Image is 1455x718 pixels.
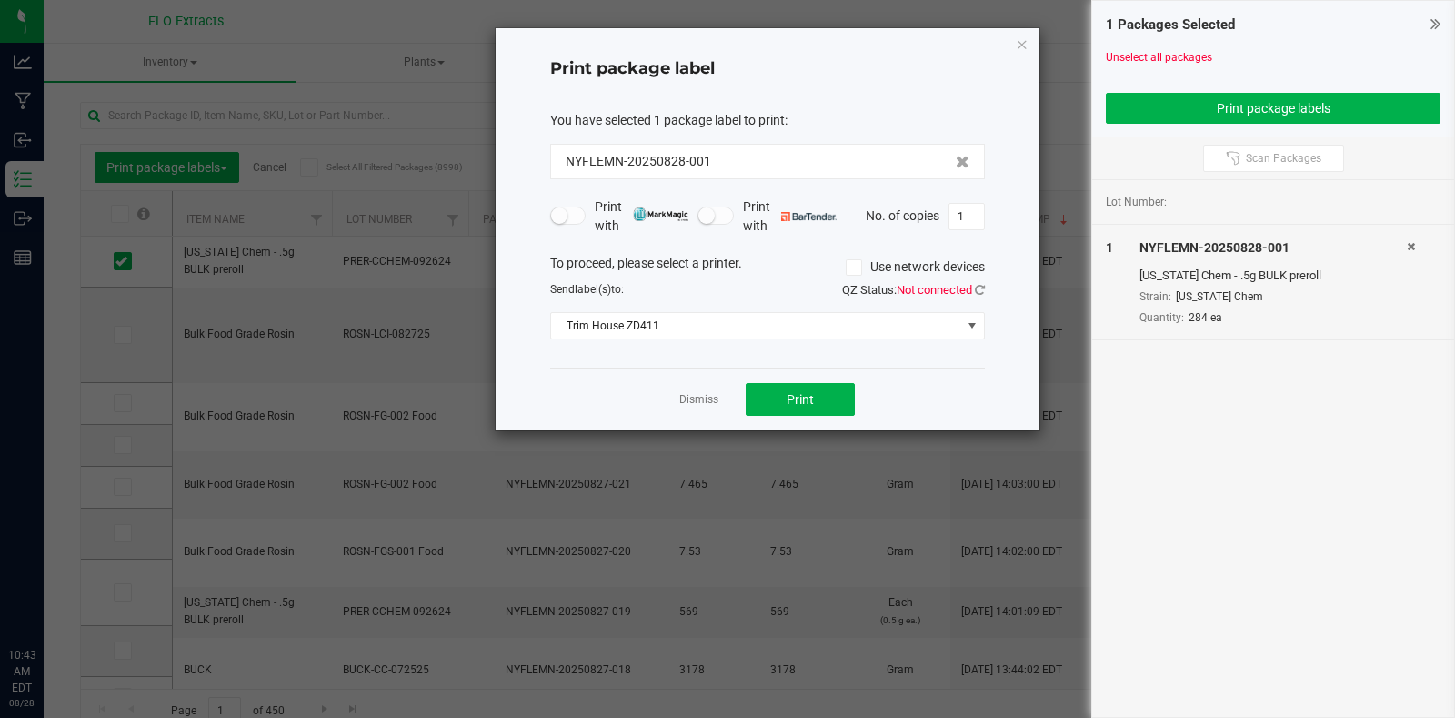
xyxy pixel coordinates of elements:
span: Print with [595,197,688,236]
span: Lot Number: [1106,194,1167,210]
label: Use network devices [846,258,985,277]
button: Print package labels [1106,93,1440,124]
h4: Print package label [550,57,985,81]
button: Print [746,383,855,416]
span: Print [787,392,814,407]
div: : [550,111,985,130]
div: NYFLEMN-20250828-001 [1139,238,1407,258]
span: 284 ea [1189,311,1222,324]
span: Scan Packages [1246,151,1321,166]
span: label(s) [575,283,611,296]
img: bartender.png [781,212,837,221]
span: Send to: [550,283,624,296]
span: You have selected 1 package label to print [550,113,785,127]
span: Not connected [897,283,972,297]
span: 1 [1106,240,1113,255]
span: Quantity: [1139,311,1184,324]
span: Print with [743,197,837,236]
div: To proceed, please select a printer. [537,254,998,281]
img: mark_magic_cybra.png [633,207,688,221]
span: No. of copies [866,207,939,222]
div: [US_STATE] Chem - .5g BULK preroll [1139,267,1407,285]
span: [US_STATE] Chem [1176,290,1263,303]
span: NYFLEMN-20250828-001 [566,152,711,171]
iframe: Resource center [18,572,73,627]
span: Strain: [1139,290,1171,303]
a: Dismiss [679,392,718,408]
span: Trim House ZD411 [551,313,961,339]
a: Unselect all packages [1106,51,1212,64]
span: QZ Status: [842,283,985,297]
